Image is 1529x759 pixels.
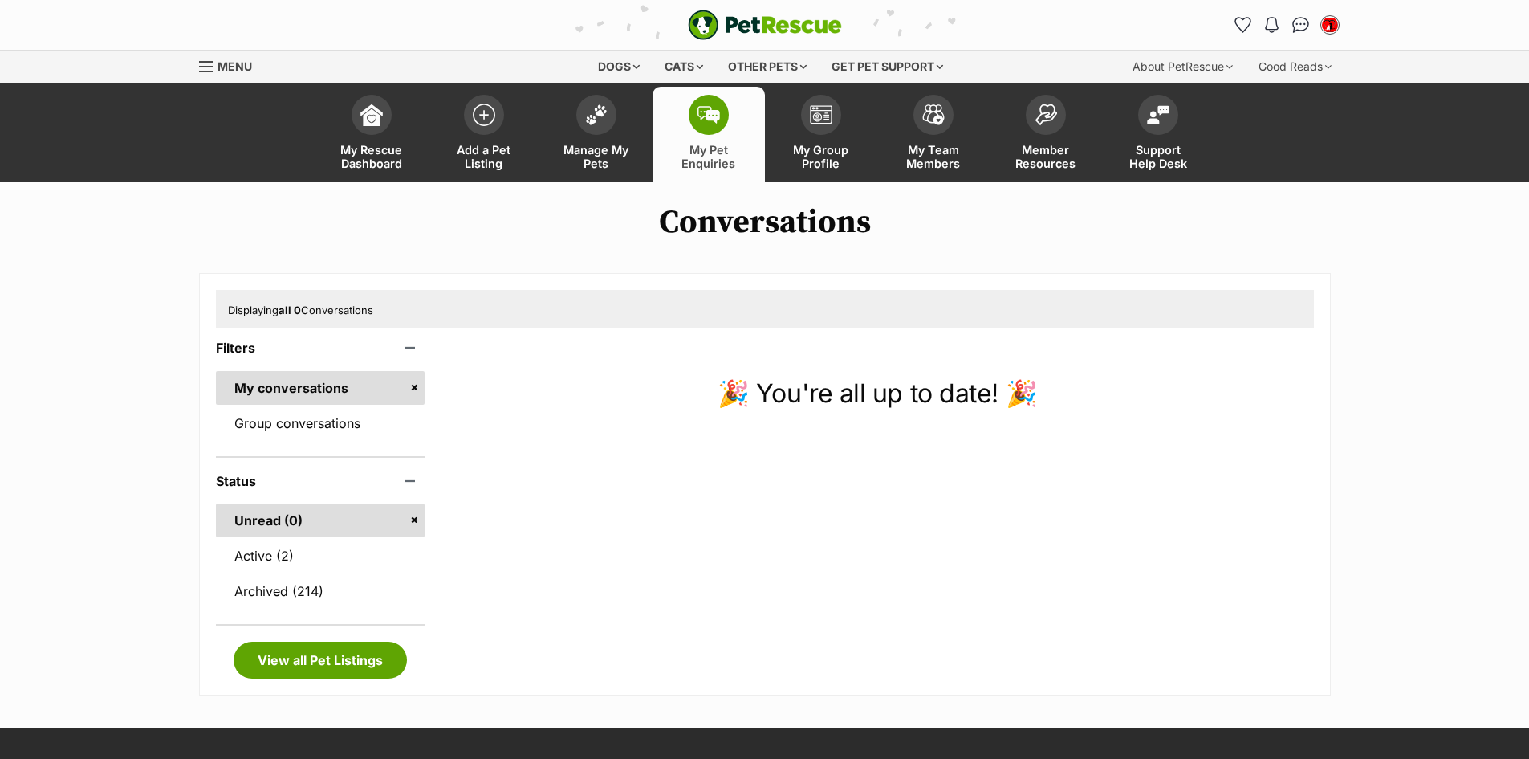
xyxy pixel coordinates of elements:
img: chat-41dd97257d64d25036548639549fe6c8038ab92f7586957e7f3b1b290dea8141.svg [1292,17,1309,33]
span: Manage My Pets [560,143,632,170]
div: About PetRescue [1121,51,1244,83]
img: group-profile-icon-3fa3cf56718a62981997c0bc7e787c4b2cf8bcc04b72c1350f741eb67cf2f40e.svg [810,105,832,124]
span: My Rescue Dashboard [335,143,408,170]
header: Status [216,474,425,488]
a: Menu [199,51,263,80]
a: Unread (0) [216,504,425,537]
div: Good Reads [1247,51,1343,83]
button: Notifications [1259,12,1285,38]
img: team-members-icon-5396bd8760b3fe7c0b43da4ab00e1e3bb1a5d9ba89233759b79545d2d3fc5d0d.svg [922,104,945,125]
button: My account [1317,12,1343,38]
a: Conversations [1288,12,1314,38]
div: Cats [653,51,714,83]
span: Support Help Desk [1122,143,1194,170]
span: Member Resources [1010,143,1082,170]
img: logo-e224e6f780fb5917bec1dbf3a21bbac754714ae5b6737aabdf751b685950b380.svg [688,10,842,40]
img: member-resources-icon-8e73f808a243e03378d46382f2149f9095a855e16c252ad45f914b54edf8863c.svg [1035,104,1057,125]
div: Dogs [587,51,651,83]
img: add-pet-listing-icon-0afa8454b4691262ce3f59096e99ab1cd57d4a30225e0717b998d2c9b9846f56.svg [473,104,495,126]
a: My Team Members [877,87,990,182]
div: Other pets [717,51,818,83]
a: Active (2) [216,539,425,573]
strong: all 0 [279,304,301,316]
span: My Pet Enquiries [673,143,745,170]
header: Filters [216,341,425,355]
span: Add a Pet Listing [448,143,520,170]
div: Get pet support [820,51,954,83]
a: Add a Pet Listing [428,87,540,182]
a: My conversations [216,371,425,405]
a: View all Pet Listings [234,642,407,679]
span: Menu [218,59,252,73]
span: Displaying Conversations [228,304,373,316]
img: pet-enquiries-icon-7e3ad2cf08bfb03b45e93fb7055b45f3efa6380592205ae92323e6603595dc1f.svg [697,106,720,124]
span: My Team Members [897,143,970,170]
ul: Account quick links [1230,12,1343,38]
img: Izzy Johnson profile pic [1322,17,1338,33]
p: 🎉 You're all up to date! 🎉 [441,374,1313,413]
a: Favourites [1230,12,1256,38]
a: Manage My Pets [540,87,653,182]
a: My Rescue Dashboard [315,87,428,182]
a: Group conversations [216,406,425,440]
span: My Group Profile [785,143,857,170]
img: manage-my-pets-icon-02211641906a0b7f246fdf0571729dbe1e7629f14944591b6c1af311fb30b64b.svg [585,104,608,125]
a: My Pet Enquiries [653,87,765,182]
img: notifications-46538b983faf8c2785f20acdc204bb7945ddae34d4c08c2a6579f10ce5e182be.svg [1265,17,1278,33]
img: dashboard-icon-eb2f2d2d3e046f16d808141f083e7271f6b2e854fb5c12c21221c1fb7104beca.svg [360,104,383,126]
a: Archived (214) [216,574,425,608]
a: PetRescue [688,10,842,40]
a: Support Help Desk [1102,87,1214,182]
a: Member Resources [990,87,1102,182]
a: My Group Profile [765,87,877,182]
img: help-desk-icon-fdf02630f3aa405de69fd3d07c3f3aa587a6932b1a1747fa1d2bba05be0121f9.svg [1147,105,1169,124]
